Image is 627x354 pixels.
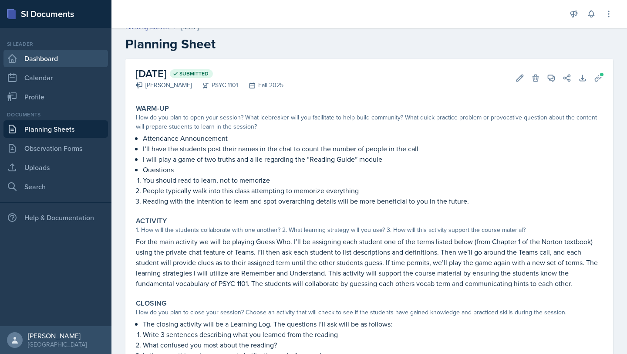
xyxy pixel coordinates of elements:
p: I’ll have the students post their names in the chat to count the number of people in the call [143,143,603,154]
div: [GEOGRAPHIC_DATA] [28,340,87,349]
div: Si leader [3,40,108,48]
h2: [DATE] [136,66,283,82]
label: Activity [136,217,167,225]
a: Observation Forms [3,140,108,157]
label: Warm-Up [136,104,169,113]
h2: Planning Sheet [125,36,613,52]
p: For the main activity we will be playing Guess Who. I’ll be assigning each student one of the ter... [136,236,603,289]
div: How do you plan to close your session? Choose an activity that will check to see if the students ... [136,308,603,317]
div: [PERSON_NAME] [136,81,192,90]
p: You should read to learn, not to memorize [143,175,603,185]
a: Calendar [3,69,108,86]
p: Write 3 sentences describing what you learned from the reading [143,329,603,340]
a: Uploads [3,159,108,176]
p: I will play a game of two truths and a lie regarding the “Reading Guide” module [143,154,603,164]
p: Attendance Announcement [143,133,603,143]
div: Fall 2025 [238,81,283,90]
a: Planning Sheets [3,120,108,138]
div: How do you plan to open your session? What icebreaker will you facilitate to help build community... [136,113,603,131]
div: Help & Documentation [3,209,108,226]
p: Reading with the intention to learn and spot overarching details will be more beneficial to you i... [143,196,603,206]
span: Submitted [179,70,209,77]
div: PSYC 1101 [192,81,238,90]
p: The closing activity will be a Learning Log. The questions I’ll ask will be as follows: [143,319,603,329]
div: [PERSON_NAME] [28,331,87,340]
a: Dashboard [3,50,108,67]
p: What confused you most about the reading? [143,340,603,350]
a: Search [3,178,108,195]
label: Closing [136,299,167,308]
div: Documents [3,111,108,119]
div: 1. How will the students collaborate with one another? 2. What learning strategy will you use? 3.... [136,225,603,235]
a: Profile [3,88,108,106]
p: People typically walk into this class attempting to memorize everything [143,185,603,196]
p: Questions [143,164,603,175]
